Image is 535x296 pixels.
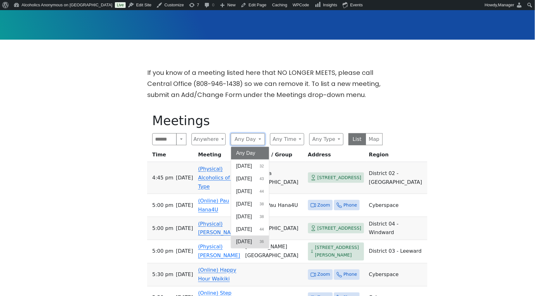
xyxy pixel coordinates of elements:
[243,162,305,194] td: Ala Moana [GEOGRAPHIC_DATA]
[367,162,427,194] td: District 02 - [GEOGRAPHIC_DATA]
[198,244,240,259] a: (Physical) [PERSON_NAME]
[367,194,427,217] td: Cyberspace
[243,217,305,240] td: [GEOGRAPHIC_DATA]
[318,271,330,279] span: Zoom
[318,224,362,232] span: [STREET_ADDRESS]
[198,267,236,282] a: (Online) Happy Hour Waikiki
[176,133,186,145] button: Search
[367,240,427,263] td: District 03 - Leeward
[236,188,252,195] span: [DATE]
[176,224,193,233] span: [DATE]
[260,176,264,182] span: 43 results
[315,244,362,259] span: [STREET_ADDRESS][PERSON_NAME]
[260,163,264,169] span: 32 results
[309,133,343,145] button: Any Type
[231,210,269,223] button: [DATE]38 results
[367,263,427,287] td: Cyberspace
[236,213,252,220] span: [DATE]
[231,147,269,249] div: Any Day
[152,113,383,128] h1: Meetings
[236,226,252,233] span: [DATE]
[198,166,240,190] a: (Physical) Alcoholics of our Type
[231,236,269,248] button: [DATE]36 results
[152,133,177,145] input: Search
[152,247,173,256] span: 5:00 PM
[231,198,269,210] button: [DATE]38 results
[498,3,514,7] span: Manager
[231,185,269,198] button: [DATE]44 results
[367,217,427,240] td: District 04 - Windward
[152,224,173,233] span: 5:00 PM
[243,240,305,263] td: [PERSON_NAME][GEOGRAPHIC_DATA]
[366,133,383,145] button: Map
[318,201,330,209] span: Zoom
[343,271,357,279] span: Phone
[115,2,126,8] a: Live
[192,133,226,145] button: Anywhere
[323,3,337,7] span: Insights
[152,270,173,279] span: 5:30 PM
[176,173,193,182] span: [DATE]
[367,150,427,162] th: Region
[236,162,252,170] span: [DATE]
[243,150,305,162] th: Location / Group
[260,214,264,220] span: 38 results
[231,172,269,185] button: [DATE]43 results
[236,200,252,208] span: [DATE]
[176,201,193,210] span: [DATE]
[147,67,388,100] p: If you know of a meeting listed here that NO LONGER MEETS, please call Central Office (808-946-14...
[176,270,193,279] span: [DATE]
[260,189,264,194] span: 44 results
[236,175,252,183] span: [DATE]
[260,201,264,207] span: 38 results
[147,150,196,162] th: Time
[260,227,264,232] span: 44 results
[196,150,243,162] th: Meeting
[198,221,240,236] a: (Physical) [PERSON_NAME]
[318,174,362,182] span: [STREET_ADDRESS]
[231,133,265,145] button: Any Day
[243,194,305,217] td: (Online) Pau Hana4U
[343,201,357,209] span: Phone
[231,147,269,160] button: Any Day
[260,239,264,245] span: 36 results
[231,160,269,172] button: [DATE]32 results
[236,238,252,246] span: [DATE]
[270,133,304,145] button: Any Time
[176,247,193,256] span: [DATE]
[198,198,229,213] a: (Online) Pau Hana4U
[349,133,366,145] button: List
[152,201,173,210] span: 5:00 PM
[305,150,367,162] th: Address
[152,173,173,182] span: 4:45 PM
[231,223,269,236] button: [DATE]44 results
